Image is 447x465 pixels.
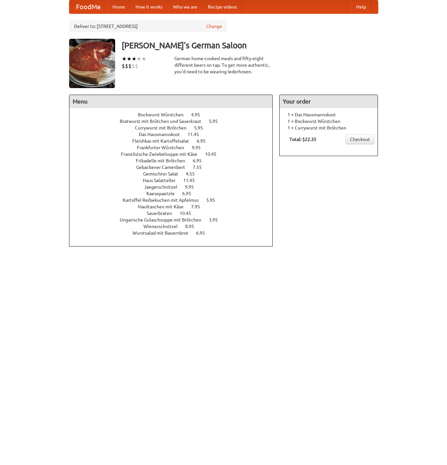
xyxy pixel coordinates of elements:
span: 6.95 [197,138,212,144]
a: Home [107,0,130,13]
span: 6.95 [182,191,198,196]
a: Recipe videos [203,0,242,13]
span: 9.95 [192,145,207,150]
a: Maultaschen mit Käse 7.95 [138,204,212,209]
span: Wienerschnitzel [143,224,184,229]
span: 11.45 [187,132,206,137]
span: Frikadelle mit Brötchen [136,158,192,163]
a: Bockwurst Würstchen 4.95 [138,112,212,117]
li: $ [132,62,135,70]
span: Kaesepaetzle [146,191,181,196]
span: Haus Salatteller [143,178,182,183]
li: ★ [127,55,132,62]
span: Gebackener Camenbert [136,165,192,170]
a: Wienerschnitzel 8.95 [143,224,206,229]
li: $ [135,62,138,70]
a: Kaesepaetzle 6.95 [146,191,203,196]
h3: [PERSON_NAME]'s German Saloon [122,39,378,52]
li: $ [122,62,125,70]
span: Jaegerschnitzel [144,184,184,190]
a: How it works [130,0,168,13]
span: 9.95 [185,184,200,190]
a: Jaegerschnitzel 9.95 [144,184,206,190]
span: 4.95 [191,112,207,117]
a: Sauerbraten 10.45 [147,211,203,216]
span: Gemischter Salat [143,171,185,176]
span: 6.95 [196,230,211,236]
li: 1 × Bockwurst Würstchen [283,118,374,125]
span: 5.95 [209,119,224,124]
span: Bratwurst mit Brötchen und Sauerkraut [120,119,208,124]
a: Checkout [346,134,374,144]
span: Ungarische Gulaschsuppe mit Brötchen [120,217,208,222]
span: 10.45 [205,151,223,157]
li: ★ [141,55,146,62]
a: Ungarische Gulaschsuppe mit Brötchen 3.95 [120,217,230,222]
img: angular.jpg [69,39,115,88]
a: Französische Zwiebelsuppe mit Käse 10.45 [121,151,229,157]
li: ★ [132,55,137,62]
h4: Your order [280,95,378,108]
b: Total: $22.35 [289,137,316,142]
li: ★ [122,55,127,62]
li: $ [125,62,128,70]
span: 11.45 [183,178,201,183]
a: Gebackener Camenbert 7.55 [136,165,214,170]
span: Französische Zwiebelsuppe mit Käse [121,151,204,157]
span: 4.55 [186,171,201,176]
li: 1 × Currywurst mit Brötchen [283,125,374,131]
a: Help [351,0,371,13]
span: 10.45 [180,211,198,216]
span: Kartoffel Reibekuchen mit Apfelmus [123,198,205,203]
a: Kartoffel Reibekuchen mit Apfelmus 5.95 [123,198,227,203]
span: 7.95 [191,204,207,209]
a: Bratwurst mit Brötchen und Sauerkraut 5.95 [120,119,230,124]
span: 5.95 [206,198,222,203]
a: Frankfurter Würstchen 9.95 [137,145,213,150]
span: Sauerbraten [147,211,179,216]
span: 3.95 [209,217,224,222]
span: Wurstsalad mit Bauernbrot [133,230,195,236]
li: $ [128,62,132,70]
span: Bockwurst Würstchen [138,112,190,117]
div: Deliver to: [STREET_ADDRESS] [69,20,227,32]
a: Currywurst mit Brötchen 5.95 [135,125,215,130]
a: FoodMe [69,0,107,13]
span: 8.95 [185,224,201,229]
a: Gemischter Salat 4.55 [143,171,207,176]
a: Change [206,23,222,30]
a: Haus Salatteller 11.45 [143,178,207,183]
span: 5.95 [194,125,210,130]
span: Frankfurter Würstchen [137,145,191,150]
h4: Menu [69,95,273,108]
a: Fleishkas mit Kartoffelsalat 6.95 [132,138,218,144]
span: 7.55 [193,165,208,170]
span: Das Hausmannskost [139,132,186,137]
span: Currywurst mit Brötchen [135,125,193,130]
a: Das Hausmannskost 11.45 [139,132,211,137]
a: Frikadelle mit Brötchen 6.95 [136,158,214,163]
span: Maultaschen mit Käse [138,204,190,209]
li: 1 × Das Hausmannskost [283,111,374,118]
li: ★ [137,55,141,62]
div: German home-cooked meals and fifty-eight different beers on tap. To get more authentic, you'd nee... [174,55,273,75]
span: Fleishkas mit Kartoffelsalat [132,138,196,144]
a: Who we are [168,0,203,13]
a: Wurstsalad mit Bauernbrot 6.95 [133,230,217,236]
span: 6.95 [193,158,208,163]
